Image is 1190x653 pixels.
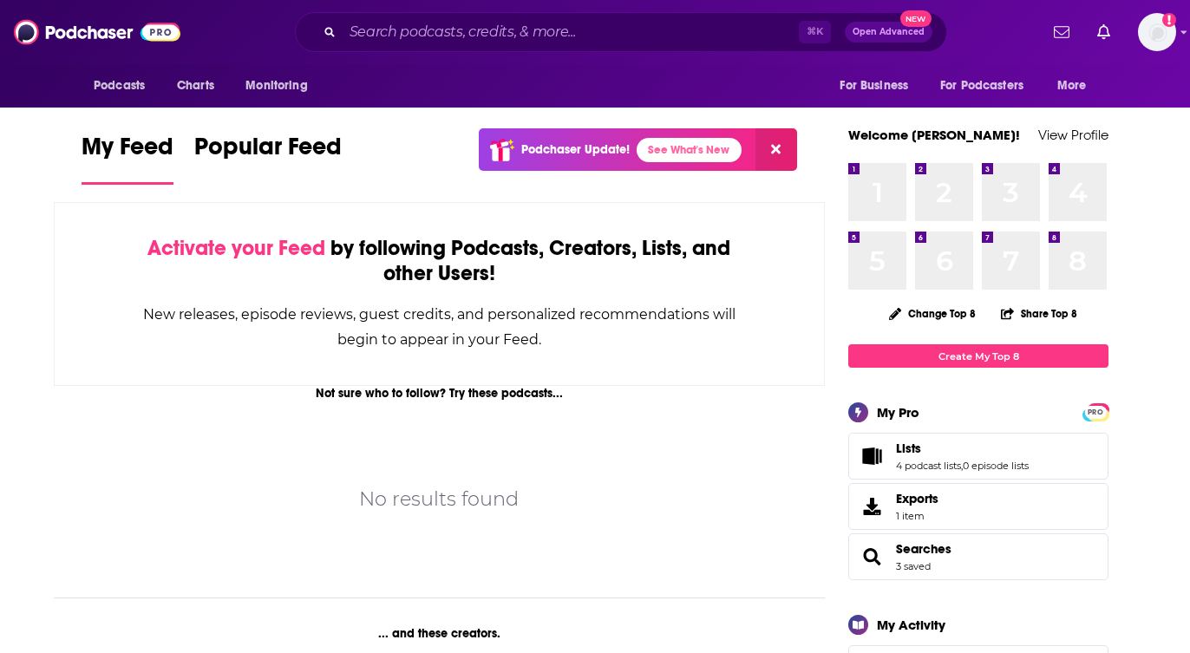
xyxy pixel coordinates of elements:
[896,510,938,522] span: 1 item
[896,560,931,572] a: 3 saved
[961,460,963,472] span: ,
[840,74,908,98] span: For Business
[854,494,889,519] span: Exports
[82,69,167,102] button: open menu
[853,28,925,36] span: Open Advanced
[521,142,630,157] p: Podchaser Update!
[343,18,799,46] input: Search podcasts, credits, & more...
[194,132,342,185] a: Popular Feed
[1162,13,1176,27] svg: Add a profile image
[896,441,921,456] span: Lists
[166,69,225,102] a: Charts
[295,12,947,52] div: Search podcasts, credits, & more...
[359,484,519,514] div: No results found
[848,533,1108,580] span: Searches
[929,69,1049,102] button: open menu
[848,127,1020,143] a: Welcome [PERSON_NAME]!
[141,236,737,286] div: by following Podcasts, Creators, Lists, and other Users!
[1138,13,1176,51] span: Logged in as Lizmwetzel
[845,22,932,42] button: Open AdvancedNew
[879,303,986,324] button: Change Top 8
[194,132,342,172] span: Popular Feed
[896,441,1029,456] a: Lists
[147,235,325,261] span: Activate your Feed
[896,460,961,472] a: 4 podcast lists
[1138,13,1176,51] button: Show profile menu
[827,69,930,102] button: open menu
[848,433,1108,480] span: Lists
[896,541,951,557] a: Searches
[82,132,173,185] a: My Feed
[1085,406,1106,419] span: PRO
[233,69,330,102] button: open menu
[637,138,742,162] a: See What's New
[1085,405,1106,418] a: PRO
[1045,69,1108,102] button: open menu
[177,74,214,98] span: Charts
[896,491,938,506] span: Exports
[245,74,307,98] span: Monitoring
[940,74,1023,98] span: For Podcasters
[14,16,180,49] img: Podchaser - Follow, Share and Rate Podcasts
[1000,297,1078,330] button: Share Top 8
[854,545,889,569] a: Searches
[854,444,889,468] a: Lists
[1138,13,1176,51] img: User Profile
[900,10,932,27] span: New
[963,460,1029,472] a: 0 episode lists
[54,386,825,401] div: Not sure who to follow? Try these podcasts...
[848,344,1108,368] a: Create My Top 8
[94,74,145,98] span: Podcasts
[1057,74,1087,98] span: More
[141,302,737,352] div: New releases, episode reviews, guest credits, and personalized recommendations will begin to appe...
[1090,17,1117,47] a: Show notifications dropdown
[877,404,919,421] div: My Pro
[54,626,825,641] div: ... and these creators.
[799,21,831,43] span: ⌘ K
[1038,127,1108,143] a: View Profile
[1047,17,1076,47] a: Show notifications dropdown
[877,617,945,633] div: My Activity
[848,483,1108,530] a: Exports
[82,132,173,172] span: My Feed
